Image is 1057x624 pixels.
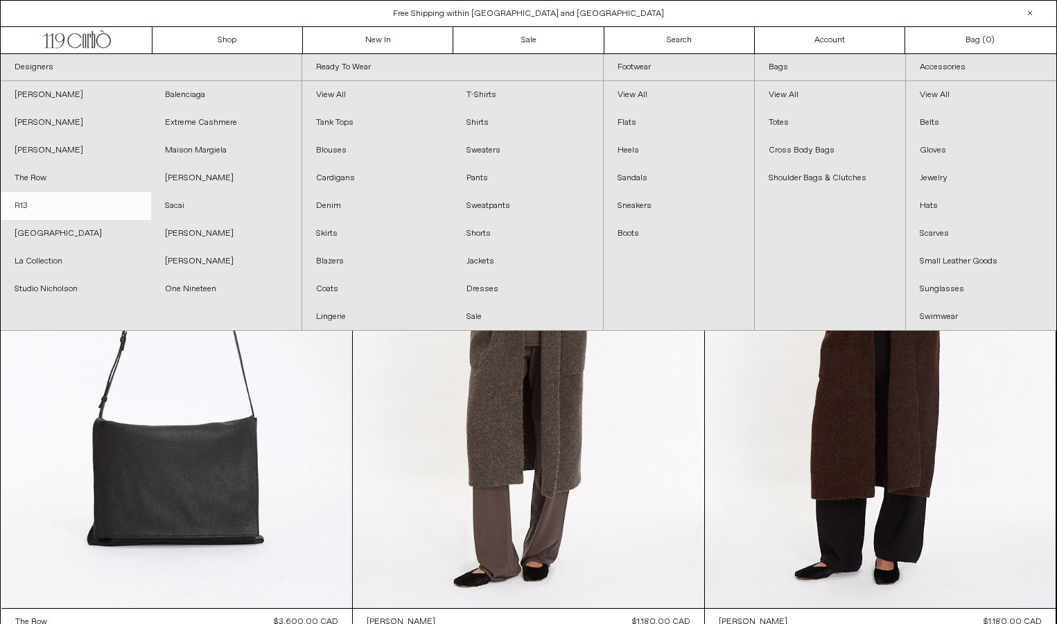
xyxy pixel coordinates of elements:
[1,81,151,109] a: [PERSON_NAME]
[906,303,1056,331] a: Swimwear
[906,137,1056,164] a: Gloves
[755,54,905,81] a: Bags
[453,220,603,248] a: Shorts
[353,81,704,608] img: Lauren Manoogian Double Face Long Coat in grey taupe
[302,248,453,275] a: Blazers
[151,248,302,275] a: [PERSON_NAME]
[755,164,905,192] a: Shoulder Bags & Clutches
[453,303,603,331] a: Sale
[151,275,302,303] a: One Nineteen
[1,220,151,248] a: [GEOGRAPHIC_DATA]
[755,109,905,137] a: Totes
[906,81,1056,109] a: View All
[906,248,1056,275] a: Small Leather Goods
[1,192,151,220] a: R13
[453,164,603,192] a: Pants
[986,34,995,46] span: )
[1,164,151,192] a: The Row
[1,109,151,137] a: [PERSON_NAME]
[1,248,151,275] a: La Collection
[604,27,755,53] a: Search
[302,303,453,331] a: Lingerie
[453,192,603,220] a: Sweatpants
[151,192,302,220] a: Sacai
[302,220,453,248] a: Skirts
[604,81,754,109] a: View All
[755,27,905,53] a: Account
[303,27,453,53] a: New In
[152,27,303,53] a: Shop
[302,275,453,303] a: Coats
[151,220,302,248] a: [PERSON_NAME]
[1,54,302,81] a: Designers
[1,275,151,303] a: Studio Nicholson
[453,81,603,109] a: T-Shirts
[906,54,1056,81] a: Accessories
[906,192,1056,220] a: Hats
[302,54,603,81] a: Ready To Wear
[151,109,302,137] a: Extreme Cashmere
[755,137,905,164] a: Cross Body Bags
[453,248,603,275] a: Jackets
[604,109,754,137] a: Flats
[905,27,1056,53] a: Bag ()
[302,137,453,164] a: Blouses
[906,164,1056,192] a: Jewelry
[604,164,754,192] a: Sandals
[906,275,1056,303] a: Sunglasses
[151,137,302,164] a: Maison Margiela
[393,8,664,19] a: Free Shipping within [GEOGRAPHIC_DATA] and [GEOGRAPHIC_DATA]
[604,192,754,220] a: Sneakers
[604,137,754,164] a: Heels
[302,81,453,109] a: View All
[986,35,991,46] span: 0
[453,137,603,164] a: Sweaters
[906,109,1056,137] a: Belts
[705,81,1056,608] img: Lauren Manoogian Double Face Long Coat in merlot
[302,164,453,192] a: Cardigans
[453,109,603,137] a: Shirts
[604,220,754,248] a: Boots
[302,192,453,220] a: Denim
[1,81,353,608] img: The Row Nan Messenger Bag
[604,54,754,81] a: Footwear
[151,164,302,192] a: [PERSON_NAME]
[151,81,302,109] a: Balenciaga
[302,109,453,137] a: Tank Tops
[453,27,604,53] a: Sale
[755,81,905,109] a: View All
[453,275,603,303] a: Dresses
[1,137,151,164] a: [PERSON_NAME]
[906,220,1056,248] a: Scarves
